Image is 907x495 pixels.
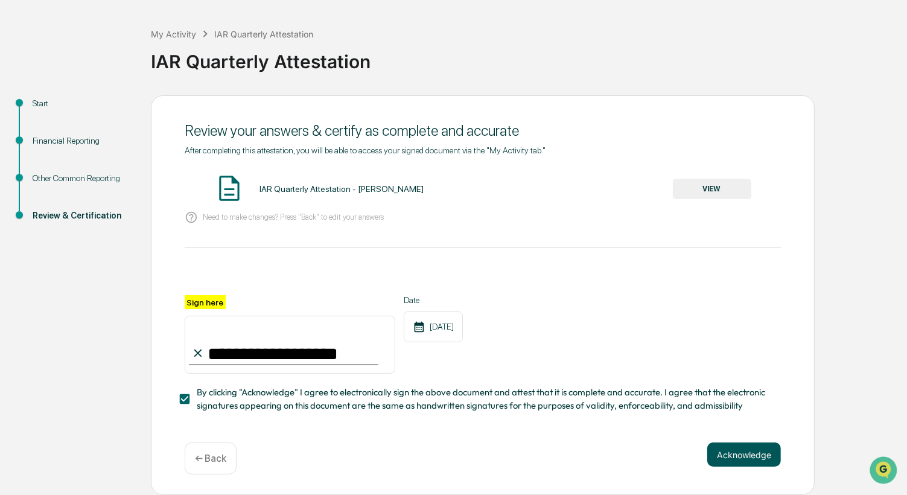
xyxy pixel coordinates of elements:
[41,92,198,104] div: Start new chat
[259,184,424,194] div: IAR Quarterly Attestation - [PERSON_NAME]
[151,29,196,39] div: My Activity
[404,311,463,342] div: [DATE]
[24,152,78,164] span: Preclearance
[203,212,384,222] p: Need to make changes? Press "Back" to edit your answers
[33,97,132,110] div: Start
[197,386,771,413] span: By clicking "Acknowledge" I agree to electronically sign the above document and attest that it is...
[7,147,83,169] a: 🖐️Preclearance
[12,25,220,45] p: How can we help?
[24,175,76,187] span: Data Lookup
[33,172,132,185] div: Other Common Reporting
[88,153,97,163] div: 🗄️
[7,170,81,192] a: 🔎Data Lookup
[673,179,751,199] button: VIEW
[404,295,463,305] label: Date
[185,122,781,139] div: Review your answers & certify as complete and accurate
[214,173,244,203] img: Document Icon
[83,147,154,169] a: 🗄️Attestations
[33,135,132,147] div: Financial Reporting
[185,295,226,309] label: Sign here
[707,442,781,467] button: Acknowledge
[33,209,132,222] div: Review & Certification
[12,176,22,186] div: 🔎
[85,204,146,214] a: Powered byPylon
[185,145,546,155] span: After completing this attestation, you will be able to access your signed document via the "My Ac...
[151,41,901,72] div: IAR Quarterly Attestation
[12,92,34,114] img: 1746055101610-c473b297-6a78-478c-a979-82029cc54cd1
[868,455,901,488] iframe: Open customer support
[41,104,153,114] div: We're available if you need us!
[100,152,150,164] span: Attestations
[12,153,22,163] div: 🖐️
[195,453,226,464] p: ← Back
[214,29,313,39] div: IAR Quarterly Attestation
[205,96,220,110] button: Start new chat
[120,205,146,214] span: Pylon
